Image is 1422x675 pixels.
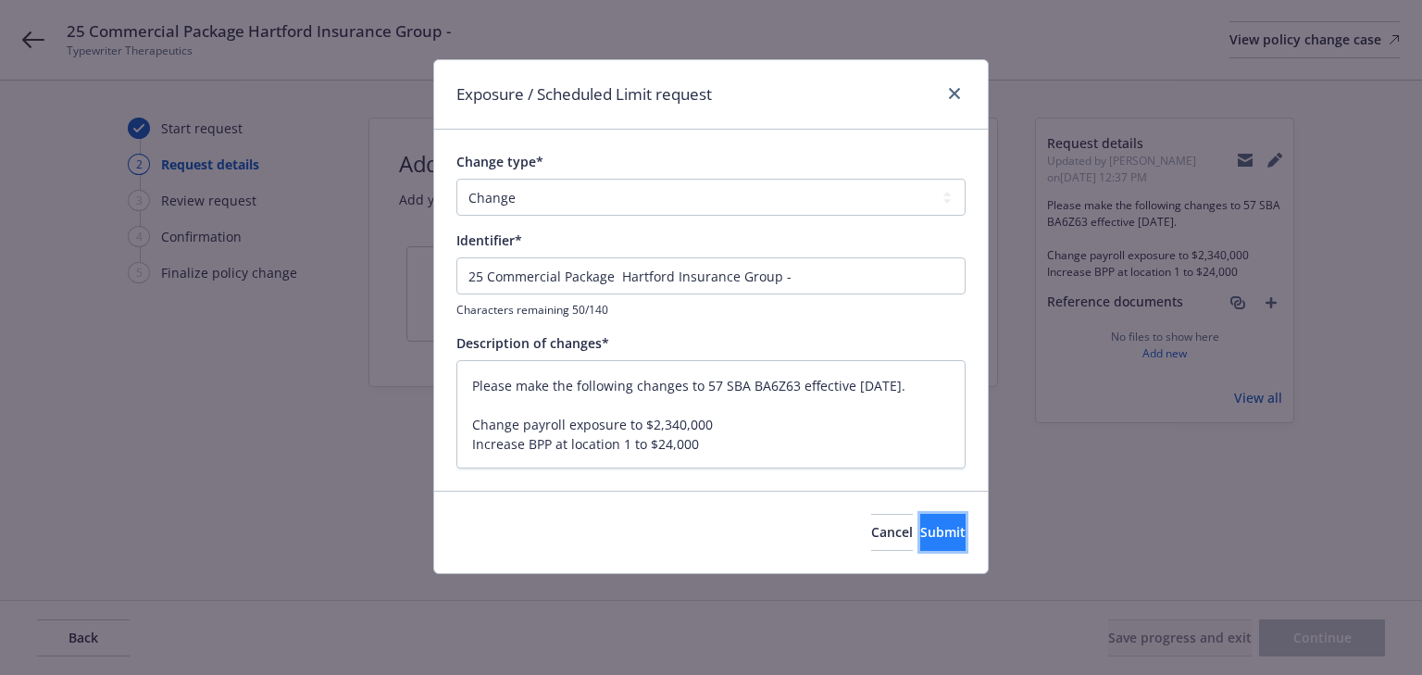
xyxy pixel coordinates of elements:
h1: Exposure / Scheduled Limit request [456,82,712,106]
textarea: Please make the following changes to 57 SBA BA6Z63 effective [DATE]. Change payroll exposure to $... [456,360,966,469]
button: Cancel [871,514,913,551]
span: Identifier* [456,231,522,249]
input: This will be shown in the policy change history list for your reference. [456,257,966,294]
span: Submit [920,523,966,541]
span: Change type* [456,153,543,170]
button: Submit [920,514,966,551]
a: close [943,82,966,105]
span: Cancel [871,523,913,541]
span: Characters remaining 50/140 [456,302,966,318]
span: Description of changes* [456,334,609,352]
